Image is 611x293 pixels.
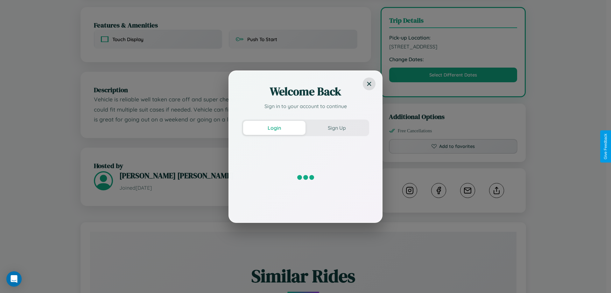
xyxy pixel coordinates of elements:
[242,102,369,110] p: Sign in to your account to continue
[6,271,22,287] div: Open Intercom Messenger
[242,84,369,99] h2: Welcome Back
[243,121,305,135] button: Login
[305,121,368,135] button: Sign Up
[603,134,608,159] div: Give Feedback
